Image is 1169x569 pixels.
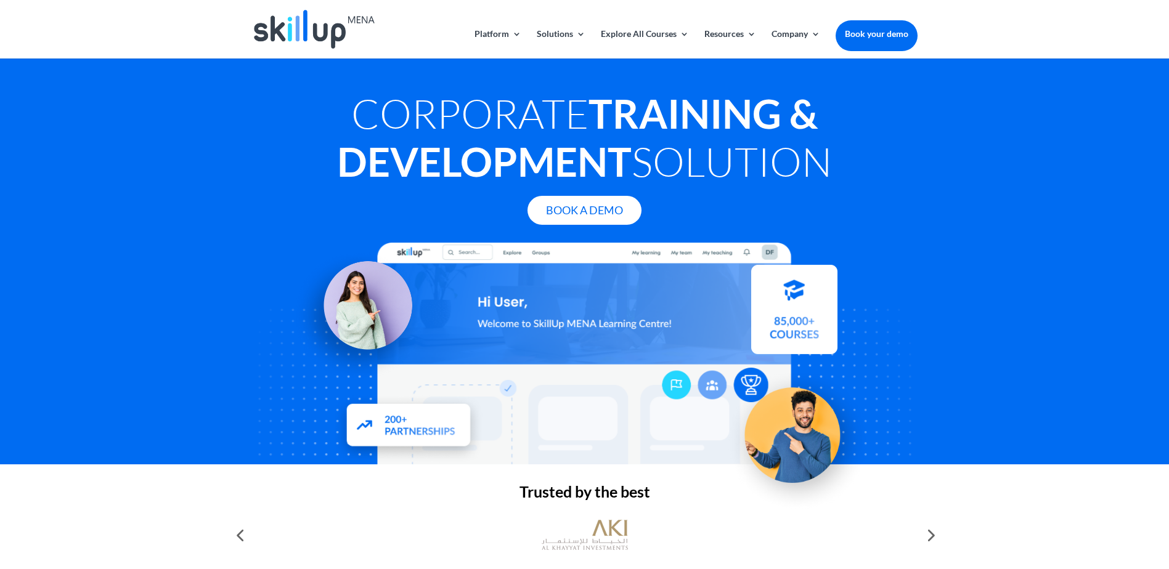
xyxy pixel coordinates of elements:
[836,20,918,47] a: Book your demo
[537,30,585,59] a: Solutions
[337,89,818,185] strong: Training & Development
[252,89,918,192] h1: Corporate Solution
[601,30,689,59] a: Explore All Courses
[542,514,628,557] img: al khayyat investments logo
[751,270,837,360] img: Courses library - SkillUp MENA
[724,361,871,507] img: Upskill your workforce - SkillUp
[475,30,521,59] a: Platform
[332,392,484,464] img: Partners - SkillUp Mena
[252,484,918,506] h2: Trusted by the best
[254,10,375,49] img: Skillup Mena
[964,436,1169,569] iframe: Chat Widget
[527,196,642,225] a: Book A Demo
[291,247,425,380] img: Learning Management Solution - SkillUp
[704,30,756,59] a: Resources
[772,30,820,59] a: Company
